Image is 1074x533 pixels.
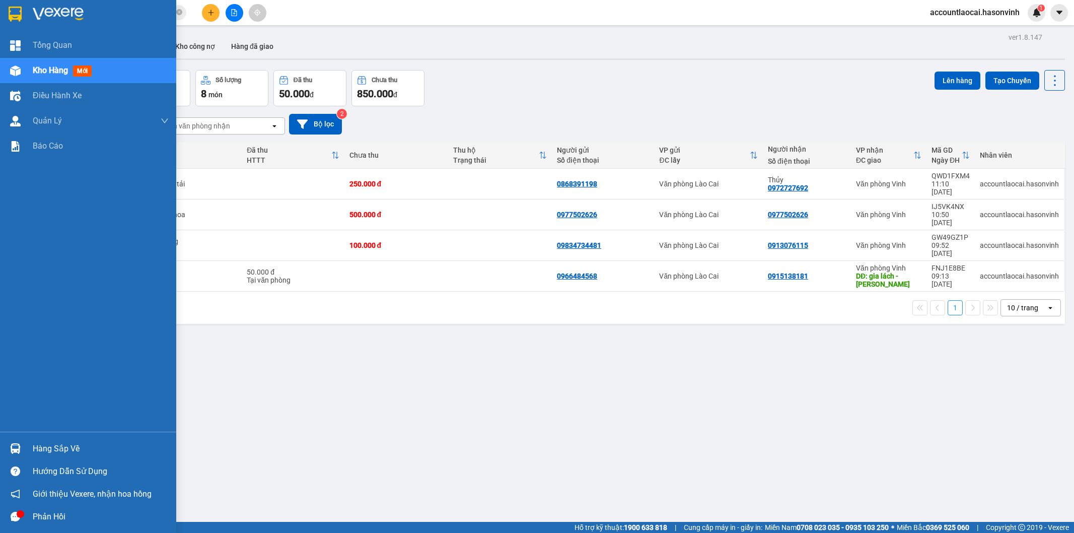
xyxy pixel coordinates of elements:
[654,142,763,169] th: Toggle SortBy
[932,203,970,211] div: IJ5VK4NX
[856,211,921,219] div: Văn phòng Vinh
[73,65,92,77] span: mới
[310,91,314,99] span: đ
[337,109,347,119] sup: 2
[932,241,970,257] div: 09:52 [DATE]
[856,146,913,154] div: VP nhận
[926,142,975,169] th: Toggle SortBy
[935,72,980,90] button: Lên hàng
[195,70,268,106] button: Số lượng8món
[208,91,223,99] span: món
[557,211,597,219] div: 0977502626
[223,34,281,58] button: Hàng đã giao
[932,156,962,164] div: Ngày ĐH
[148,156,237,164] div: Ghi chú
[357,88,393,100] span: 850.000
[148,237,237,245] div: 1 tải 20kg
[659,146,750,154] div: VP gửi
[294,77,312,84] div: Đã thu
[768,241,808,249] div: 0913076115
[768,176,846,184] div: Thủy
[249,4,266,22] button: aim
[926,523,969,531] strong: 0369 525 060
[856,264,921,272] div: Văn phòng Vinh
[33,114,62,127] span: Quản Lý
[349,180,443,188] div: 250.000 đ
[33,509,169,524] div: Phản hồi
[247,268,339,276] div: 50.000 đ
[557,272,597,280] div: 0966484568
[393,91,397,99] span: đ
[448,142,552,169] th: Toggle SortBy
[1009,32,1042,43] div: ver 1.8.147
[349,151,443,159] div: Chưa thu
[176,8,182,18] span: close-circle
[10,116,21,126] img: warehouse-icon
[148,268,237,276] div: 1 rành
[148,276,237,284] div: ck p
[11,512,20,521] span: message
[980,211,1059,219] div: accountlaocai.hasonvinh
[980,241,1059,249] div: accountlaocai.hasonvinh
[659,241,758,249] div: Văn phòng Lào Cai
[659,180,758,188] div: Văn phòng Lào Cai
[10,91,21,101] img: warehouse-icon
[176,9,182,15] span: close-circle
[33,39,72,51] span: Tổng Quan
[1055,8,1064,17] span: caret-down
[932,146,962,154] div: Mã GD
[765,522,889,533] span: Miền Nam
[148,211,237,219] div: 1 thùng hoa
[453,156,539,164] div: Trạng thái
[289,114,342,135] button: Bộ lọc
[279,88,310,100] span: 50.000
[351,70,424,106] button: Chưa thu850.000đ
[1018,524,1025,531] span: copyright
[1032,8,1041,17] img: icon-new-feature
[980,151,1059,159] div: Nhân viên
[273,70,346,106] button: Đã thu50.000đ
[270,122,278,130] svg: open
[161,121,230,131] div: Chọn văn phòng nhận
[980,272,1059,280] div: accountlaocai.hasonvinh
[856,241,921,249] div: Văn phòng Vinh
[11,467,20,476] span: question-circle
[33,488,152,500] span: Giới thiệu Vexere, nhận hoa hồng
[856,272,921,288] div: DĐ: gia lách - nghi xuân
[675,522,676,533] span: |
[10,443,21,454] img: warehouse-icon
[33,464,169,479] div: Hướng dẫn sử dụng
[932,180,970,196] div: 11:10 [DATE]
[557,180,597,188] div: 0868391198
[856,180,921,188] div: Văn phòng Vinh
[768,157,846,165] div: Số điện thoại
[167,34,223,58] button: Kho công nợ
[557,241,601,249] div: 09834734481
[851,142,926,169] th: Toggle SortBy
[768,145,846,153] div: Người nhận
[948,300,963,315] button: 1
[1039,5,1043,12] span: 1
[10,40,21,51] img: dashboard-icon
[932,211,970,227] div: 10:50 [DATE]
[207,9,214,16] span: plus
[247,156,331,164] div: HTTT
[247,146,331,154] div: Đã thu
[856,156,913,164] div: ĐC giao
[10,141,21,152] img: solution-icon
[985,72,1039,90] button: Tạo Chuyến
[659,156,750,164] div: ĐC lấy
[932,272,970,288] div: 09:13 [DATE]
[980,180,1059,188] div: accountlaocai.hasonvinh
[33,441,169,456] div: Hàng sắp về
[624,523,667,531] strong: 1900 633 818
[242,142,344,169] th: Toggle SortBy
[216,77,241,84] div: Số lượng
[768,211,808,219] div: 0977502626
[768,272,808,280] div: 0915138181
[148,245,237,253] div: bxtt
[891,525,894,529] span: ⚪️
[33,65,68,75] span: Kho hàng
[932,172,970,180] div: QWD1FXM4
[201,88,206,100] span: 8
